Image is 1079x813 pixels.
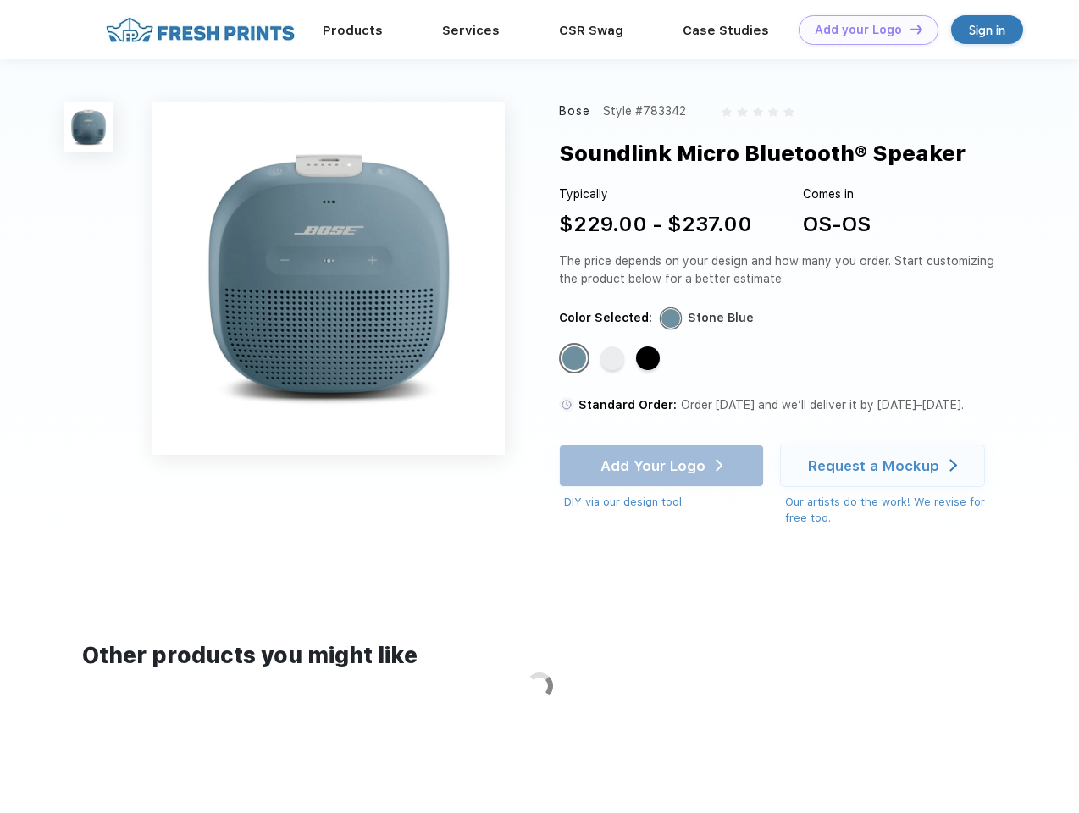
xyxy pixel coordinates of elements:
[969,20,1005,40] div: Sign in
[559,102,591,120] div: Bose
[636,346,660,370] div: Black
[442,23,500,38] a: Services
[559,23,623,38] a: CSR Swag
[910,25,922,34] img: DT
[783,107,794,117] img: gray_star.svg
[559,137,966,169] div: Soundlink Micro Bluetooth® Speaker
[688,309,754,327] div: Stone Blue
[101,15,300,45] img: fo%20logo%202.webp
[785,494,1001,527] div: Our artists do the work! We revise for free too.
[753,107,763,117] img: gray_star.svg
[681,398,964,412] span: Order [DATE] and we’ll deliver it by [DATE]–[DATE].
[603,102,686,120] div: Style #783342
[562,346,586,370] div: Stone Blue
[559,185,752,203] div: Typically
[803,185,871,203] div: Comes in
[559,209,752,240] div: $229.00 - $237.00
[152,102,505,455] img: func=resize&h=640
[815,23,902,37] div: Add your Logo
[768,107,778,117] img: gray_star.svg
[949,459,957,472] img: white arrow
[722,107,732,117] img: gray_star.svg
[951,15,1023,44] a: Sign in
[578,398,677,412] span: Standard Order:
[803,209,871,240] div: OS-OS
[323,23,383,38] a: Products
[559,309,652,327] div: Color Selected:
[564,494,764,511] div: DIY via our design tool.
[64,102,113,152] img: func=resize&h=100
[559,397,574,412] img: standard order
[559,252,1001,288] div: The price depends on your design and how many you order. Start customizing the product below for ...
[82,639,996,672] div: Other products you might like
[737,107,747,117] img: gray_star.svg
[600,346,624,370] div: White Smoke
[808,457,939,474] div: Request a Mockup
